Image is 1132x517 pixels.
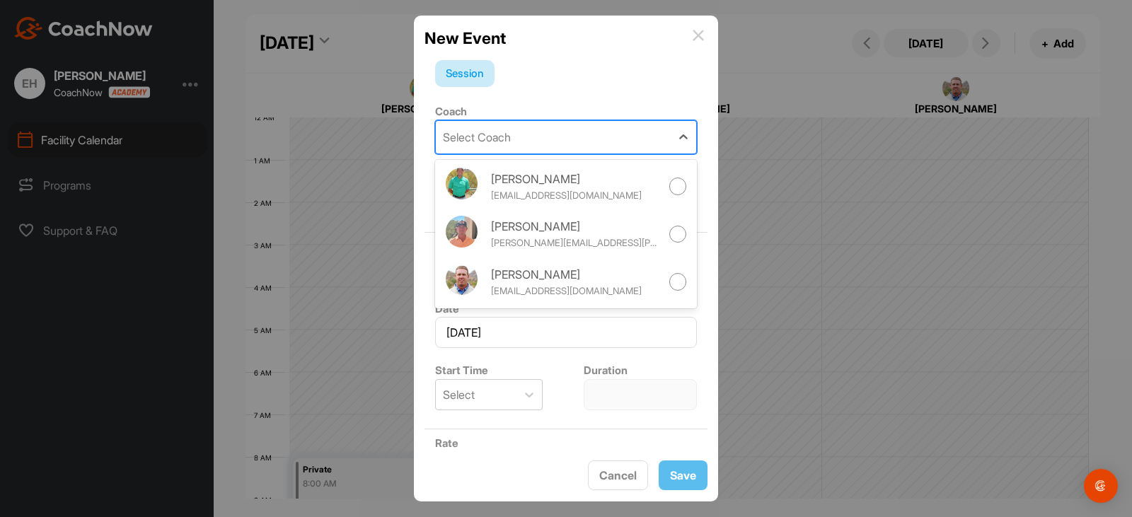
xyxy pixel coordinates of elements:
span: Save [670,468,696,482]
label: Start Time [435,364,488,377]
h2: New Event [424,26,506,50]
button: Save [659,460,707,491]
label: Duration [584,364,628,377]
div: Open Intercom Messenger [1084,469,1118,503]
div: Session [435,60,495,87]
label: Rate [435,436,458,450]
button: Cancel [588,460,648,491]
div: [EMAIL_ADDRESS][DOMAIN_NAME] [491,189,661,203]
img: square_021cc051b4785cb36f15e9ecdc945bdd.jpg [446,263,478,295]
img: square_017db66955fc1534d1a2a5a2bf203780.jpg [446,216,478,248]
div: [PERSON_NAME] [491,170,661,187]
div: [PERSON_NAME] [491,266,661,283]
span: Cancel [599,468,637,482]
div: Select Coach [443,129,511,146]
div: [EMAIL_ADDRESS][DOMAIN_NAME] [491,284,661,298]
img: square_a46ac4f4ec101cf76bbee5dc33b5f0e3.jpg [446,168,478,199]
div: [PERSON_NAME][EMAIL_ADDRESS][PERSON_NAME][DOMAIN_NAME] [491,236,661,250]
img: info [693,30,704,41]
div: Select [443,386,475,403]
label: Date [435,302,459,315]
label: Coach [435,105,467,118]
div: [PERSON_NAME] [491,218,661,235]
input: Select Date [435,317,697,348]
